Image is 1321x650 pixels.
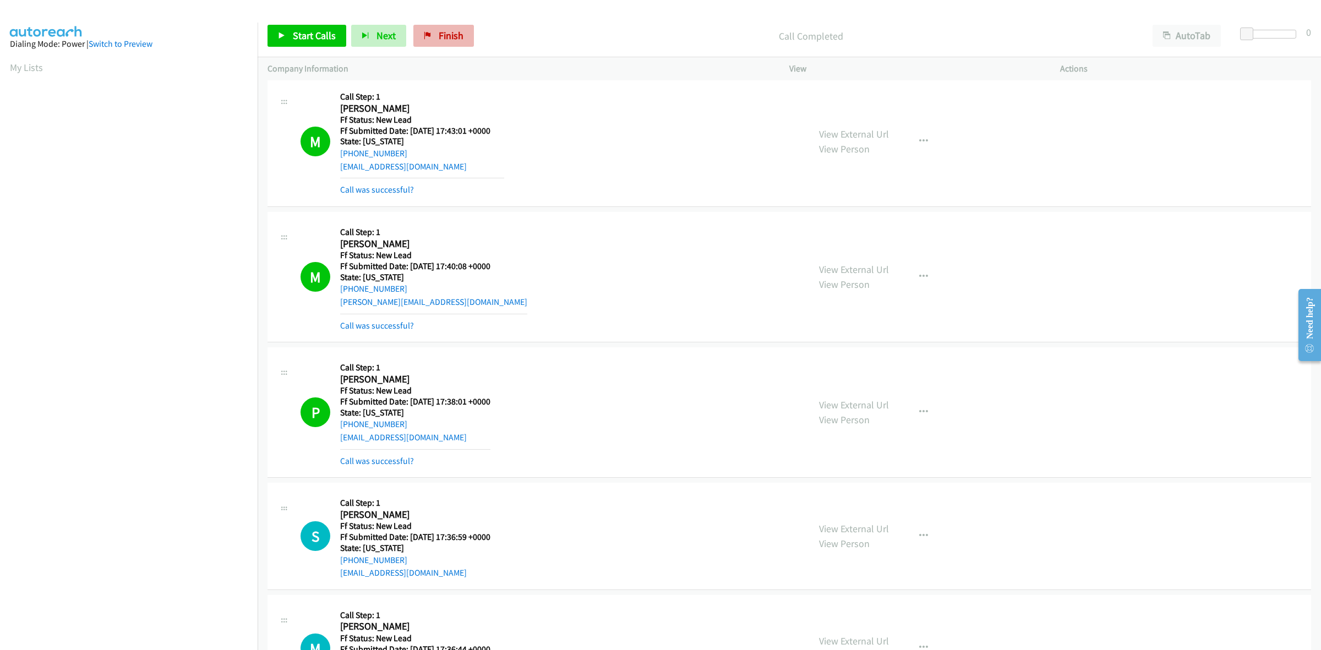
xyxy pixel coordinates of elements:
[439,29,463,42] span: Finish
[89,39,152,49] a: Switch to Preview
[340,148,407,159] a: [PHONE_NUMBER]
[340,272,527,283] h5: State: [US_STATE]
[340,543,490,554] h5: State: [US_STATE]
[340,250,527,261] h5: Ff Status: New Lead
[340,161,467,172] a: [EMAIL_ADDRESS][DOMAIN_NAME]
[301,397,330,427] h1: P
[10,61,43,74] a: My Lists
[340,91,504,102] h5: Call Step: 1
[819,635,889,647] a: View External Url
[340,509,490,521] h2: [PERSON_NAME]
[340,125,504,136] h5: Ff Submitted Date: [DATE] 17:43:01 +0000
[489,29,1133,43] p: Call Completed
[340,297,527,307] a: [PERSON_NAME][EMAIL_ADDRESS][DOMAIN_NAME]
[340,362,490,373] h5: Call Step: 1
[340,385,490,396] h5: Ff Status: New Lead
[819,398,889,411] a: View External Url
[340,567,467,578] a: [EMAIL_ADDRESS][DOMAIN_NAME]
[340,555,407,565] a: [PHONE_NUMBER]
[340,136,504,147] h5: State: [US_STATE]
[340,283,407,294] a: [PHONE_NUMBER]
[340,419,407,429] a: [PHONE_NUMBER]
[268,62,769,75] p: Company Information
[340,498,490,509] h5: Call Step: 1
[340,620,490,633] h2: [PERSON_NAME]
[10,37,248,51] div: Dialing Mode: Power |
[10,85,258,608] iframe: Dialpad
[340,102,504,115] h2: [PERSON_NAME]
[340,456,414,466] a: Call was successful?
[340,184,414,195] a: Call was successful?
[340,532,490,543] h5: Ff Submitted Date: [DATE] 17:36:59 +0000
[340,521,490,532] h5: Ff Status: New Lead
[301,521,330,551] h1: S
[819,263,889,276] a: View External Url
[819,143,870,155] a: View Person
[1289,281,1321,369] iframe: Resource Center
[340,373,490,386] h2: [PERSON_NAME]
[301,127,330,156] h1: M
[413,25,474,47] a: Finish
[1153,25,1221,47] button: AutoTab
[1060,62,1311,75] p: Actions
[1246,30,1296,39] div: Delay between calls (in seconds)
[340,227,527,238] h5: Call Step: 1
[819,278,870,291] a: View Person
[268,25,346,47] a: Start Calls
[301,521,330,551] div: The call is yet to be attempted
[376,29,396,42] span: Next
[340,407,490,418] h5: State: [US_STATE]
[789,62,1040,75] p: View
[340,114,504,125] h5: Ff Status: New Lead
[301,262,330,292] h1: M
[819,413,870,426] a: View Person
[340,633,490,644] h5: Ff Status: New Lead
[340,610,490,621] h5: Call Step: 1
[340,432,467,443] a: [EMAIL_ADDRESS][DOMAIN_NAME]
[819,522,889,535] a: View External Url
[819,537,870,550] a: View Person
[340,396,490,407] h5: Ff Submitted Date: [DATE] 17:38:01 +0000
[351,25,406,47] button: Next
[293,29,336,42] span: Start Calls
[340,238,504,250] h2: [PERSON_NAME]
[1306,25,1311,40] div: 0
[819,128,889,140] a: View External Url
[340,320,414,331] a: Call was successful?
[340,261,527,272] h5: Ff Submitted Date: [DATE] 17:40:08 +0000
